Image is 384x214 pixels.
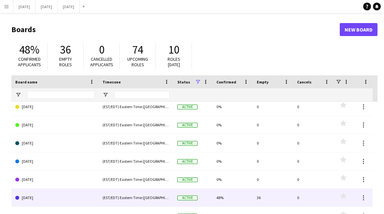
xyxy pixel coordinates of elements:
span: Active [177,123,198,128]
a: [DATE] [15,189,95,207]
a: [DATE] [15,116,95,134]
div: 0 [253,98,293,116]
div: (EST/EDT) Eastern Time ([GEOGRAPHIC_DATA] & [GEOGRAPHIC_DATA]) [99,98,173,116]
h1: Boards [11,25,340,34]
span: 0 [99,43,104,57]
span: Active [177,195,198,200]
button: Open Filter Menu [103,92,108,98]
input: Timezone Filter Input [114,91,170,99]
div: 0% [213,152,253,170]
span: Status [177,80,190,84]
span: Empty roles [59,56,72,68]
a: [DATE] [15,170,95,189]
div: (EST/EDT) Eastern Time ([GEOGRAPHIC_DATA] & [GEOGRAPHIC_DATA]) [99,189,173,207]
div: (EST/EDT) Eastern Time ([GEOGRAPHIC_DATA] & [GEOGRAPHIC_DATA]) [99,134,173,152]
span: Cancelled applicants [90,56,113,68]
button: [DATE] [13,0,35,13]
div: 0% [213,170,253,188]
span: Cancels [297,80,311,84]
a: [DATE] [15,152,95,170]
span: Active [177,177,198,182]
div: 0 [253,170,293,188]
span: Empty [257,80,268,84]
div: 0 [293,189,334,207]
div: (EST/EDT) Eastern Time ([GEOGRAPHIC_DATA] & [GEOGRAPHIC_DATA]) [99,116,173,134]
span: Board name [15,80,37,84]
span: Upcoming roles [127,56,148,68]
button: [DATE] [58,0,80,13]
div: 0 [293,98,334,116]
div: 0 [293,152,334,170]
span: Roles [DATE] [168,56,180,68]
a: New Board [340,23,377,36]
div: 0% [213,134,253,152]
div: 0 [293,134,334,152]
div: 0 [253,152,293,170]
input: Board name Filter Input [27,91,95,99]
div: 0% [213,98,253,116]
div: 0% [213,116,253,134]
span: Confirmed applicants [18,56,41,68]
div: 36 [253,189,293,207]
span: Confirmed [216,80,236,84]
div: 0 [253,134,293,152]
div: 0 [253,116,293,134]
div: 0 [293,116,334,134]
button: Open Filter Menu [15,92,21,98]
div: 0 [293,170,334,188]
span: Timezone [103,80,121,84]
div: (EST/EDT) Eastern Time ([GEOGRAPHIC_DATA] & [GEOGRAPHIC_DATA]) [99,170,173,188]
span: Active [177,141,198,146]
div: (EST/EDT) Eastern Time ([GEOGRAPHIC_DATA] & [GEOGRAPHIC_DATA]) [99,152,173,170]
span: Active [177,159,198,164]
span: 74 [132,43,143,57]
span: 48% [19,43,39,57]
div: 48% [213,189,253,207]
button: [DATE] [35,0,58,13]
a: [DATE] [15,98,95,116]
a: [DATE] [15,134,95,152]
span: 36 [60,43,71,57]
span: Active [177,105,198,109]
span: 10 [168,43,179,57]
